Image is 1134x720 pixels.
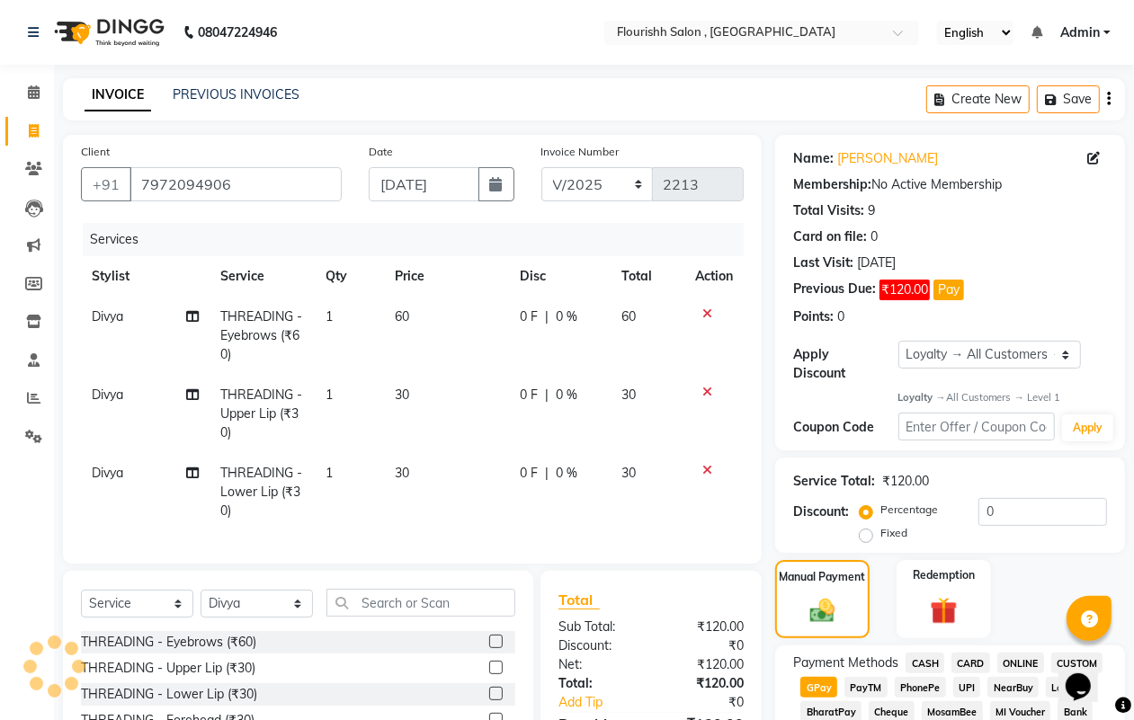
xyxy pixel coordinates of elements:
[220,465,302,519] span: THREADING - Lower Lip (₹30)
[81,144,110,160] label: Client
[793,418,897,437] div: Coupon Code
[802,596,843,625] img: _cash.svg
[92,387,123,403] span: Divya
[621,465,636,481] span: 30
[933,280,964,300] button: Pay
[129,167,342,201] input: Search by Name/Mobile/Email/Code
[793,149,834,168] div: Name:
[793,653,898,672] span: Payment Methods
[545,655,651,674] div: Net:
[906,653,944,673] span: CASH
[1060,23,1100,42] span: Admin
[793,253,853,272] div: Last Visit:
[898,413,1055,440] input: Enter Offer / Coupon Code
[92,308,123,324] span: Divya
[81,256,210,297] th: Stylist
[384,256,509,297] th: Price
[545,464,549,483] span: |
[922,594,965,627] img: _gift.svg
[210,256,315,297] th: Service
[913,567,975,583] label: Redemption
[220,387,302,440] span: THREADING - Upper Lip (₹30)
[220,308,302,362] span: THREADING - Eyebrows (₹60)
[369,144,393,160] label: Date
[1062,414,1113,441] button: Apply
[545,386,549,404] span: |
[793,345,897,383] div: Apply Discount
[326,387,333,403] span: 1
[541,144,620,160] label: Invoice Number
[793,175,1107,194] div: No Active Membership
[684,256,744,297] th: Action
[621,308,636,324] span: 60
[198,7,277,58] b: 08047224946
[81,633,256,652] div: THREADING - Eyebrows (₹60)
[621,387,636,403] span: 30
[81,167,131,201] button: +91
[46,7,169,58] img: logo
[556,464,577,483] span: 0 %
[837,149,938,168] a: [PERSON_NAME]
[669,693,757,712] div: ₹0
[556,307,577,326] span: 0 %
[895,677,946,698] span: PhonePe
[987,677,1039,698] span: NearBuy
[395,387,409,403] span: 30
[898,391,946,404] strong: Loyalty →
[793,201,864,220] div: Total Visits:
[837,307,844,326] div: 0
[651,674,757,693] div: ₹120.00
[611,256,684,297] th: Total
[545,674,651,693] div: Total:
[868,201,875,220] div: 9
[81,685,257,704] div: THREADING - Lower Lip (₹30)
[545,307,549,326] span: |
[556,386,577,404] span: 0 %
[509,256,611,297] th: Disc
[793,502,849,521] div: Discount:
[951,653,990,673] span: CARD
[953,677,981,698] span: UPI
[780,569,866,585] label: Manual Payment
[997,653,1044,673] span: ONLINE
[520,464,538,483] span: 0 F
[395,308,409,324] span: 60
[793,472,875,491] div: Service Total:
[545,636,651,655] div: Discount:
[1037,85,1100,113] button: Save
[857,253,896,272] div: [DATE]
[871,227,878,246] div: 0
[844,677,888,698] span: PayTM
[326,465,333,481] span: 1
[800,677,837,698] span: GPay
[880,525,907,541] label: Fixed
[880,502,938,518] label: Percentage
[326,308,333,324] span: 1
[173,86,299,102] a: PREVIOUS INVOICES
[395,465,409,481] span: 30
[545,618,651,636] div: Sub Total:
[85,79,151,111] a: INVOICE
[651,655,757,674] div: ₹120.00
[793,307,834,326] div: Points:
[558,591,600,609] span: Total
[326,589,515,617] input: Search or Scan
[898,390,1107,405] div: All Customers → Level 1
[793,227,867,246] div: Card on file:
[882,472,929,491] div: ₹120.00
[545,693,669,712] a: Add Tip
[793,280,876,300] div: Previous Due:
[1046,677,1080,698] span: Loan
[926,85,1030,113] button: Create New
[1051,653,1103,673] span: CUSTOM
[83,223,757,256] div: Services
[81,659,255,678] div: THREADING - Upper Lip (₹30)
[520,386,538,404] span: 0 F
[1058,648,1116,702] iframe: chat widget
[520,307,538,326] span: 0 F
[92,465,123,481] span: Divya
[880,280,930,300] span: ₹120.00
[315,256,385,297] th: Qty
[651,618,757,636] div: ₹120.00
[793,175,871,194] div: Membership:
